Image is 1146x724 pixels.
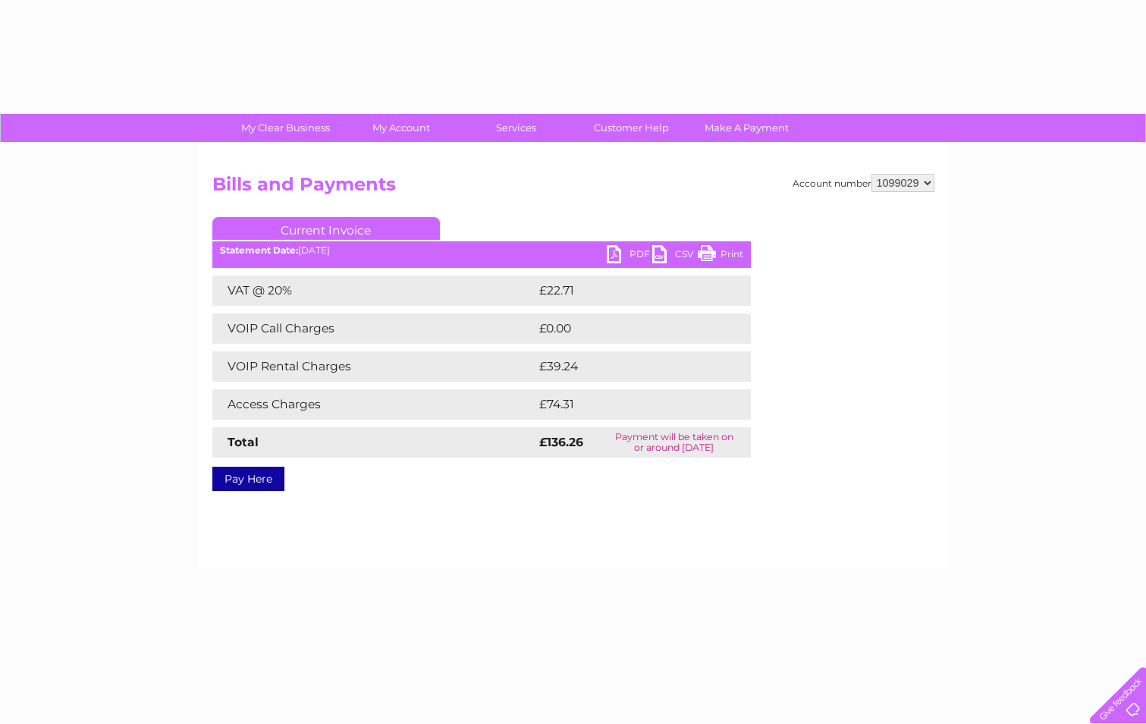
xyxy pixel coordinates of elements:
strong: Total [228,435,259,449]
td: VOIP Call Charges [212,313,535,344]
strong: £136.26 [539,435,583,449]
a: Current Invoice [212,217,440,240]
div: Account number [793,174,934,192]
td: VOIP Rental Charges [212,351,535,382]
td: Payment will be taken on or around [DATE] [598,427,750,458]
td: £74.31 [535,389,718,420]
td: Access Charges [212,389,535,420]
a: My Clear Business [223,114,348,142]
a: PDF [607,245,652,267]
a: Make A Payment [684,114,809,142]
a: CSV [652,245,698,267]
td: VAT @ 20% [212,275,535,306]
a: My Account [338,114,463,142]
td: £22.71 [535,275,718,306]
h2: Bills and Payments [212,174,934,203]
a: Services [454,114,579,142]
a: Pay Here [212,467,284,491]
td: £0.00 [535,313,716,344]
a: Print [698,245,743,267]
a: Customer Help [569,114,694,142]
b: Statement Date: [220,244,298,256]
div: [DATE] [212,245,751,256]
td: £39.24 [535,351,721,382]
